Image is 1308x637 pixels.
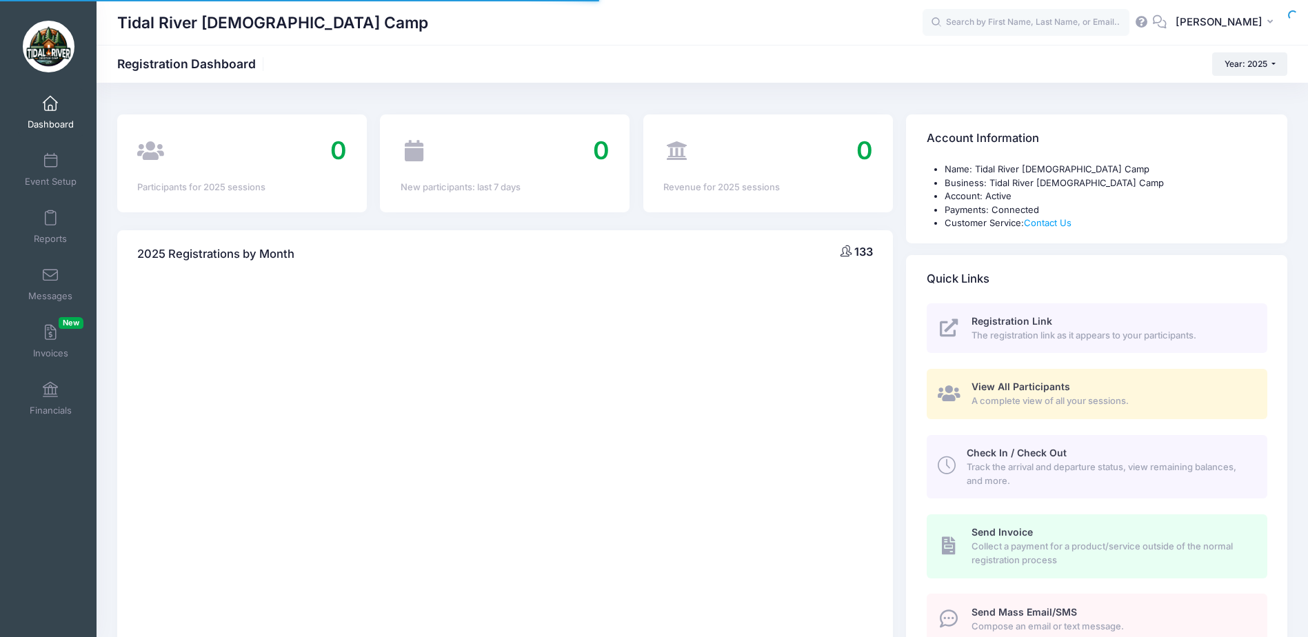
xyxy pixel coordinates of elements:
span: View All Participants [972,381,1070,392]
a: Contact Us [1024,217,1071,228]
button: [PERSON_NAME] [1167,7,1287,39]
a: Reports [18,203,83,251]
a: Financials [18,374,83,423]
a: Dashboard [18,88,83,136]
h1: Tidal River [DEMOGRAPHIC_DATA] Camp [117,7,428,39]
button: Year: 2025 [1212,52,1287,76]
span: 0 [330,135,347,165]
span: Registration Link [972,315,1052,327]
span: Event Setup [25,176,77,188]
li: Account: Active [945,190,1267,203]
div: Participants for 2025 sessions [137,181,346,194]
a: Messages [18,260,83,308]
input: Search by First Name, Last Name, or Email... [923,9,1129,37]
span: Collect a payment for a product/service outside of the normal registration process [972,540,1251,567]
span: New [59,317,83,329]
span: Check In / Check Out [967,447,1067,458]
a: Registration Link The registration link as it appears to your participants. [927,303,1267,354]
a: InvoicesNew [18,317,83,365]
span: Messages [28,290,72,302]
div: New participants: last 7 days [401,181,610,194]
span: Dashboard [28,119,74,130]
span: 0 [593,135,610,165]
span: A complete view of all your sessions. [972,394,1251,408]
h4: Account Information [927,119,1039,159]
li: Payments: Connected [945,203,1267,217]
a: Check In / Check Out Track the arrival and departure status, view remaining balances, and more. [927,435,1267,498]
span: Compose an email or text message. [972,620,1251,634]
span: Send Mass Email/SMS [972,606,1077,618]
span: Reports [34,233,67,245]
a: Send Invoice Collect a payment for a product/service outside of the normal registration process [927,514,1267,578]
span: 0 [856,135,873,165]
span: Financials [30,405,72,416]
h4: 2025 Registrations by Month [137,234,294,274]
img: Tidal River Christian Camp [23,21,74,72]
span: 133 [854,245,873,259]
a: View All Participants A complete view of all your sessions. [927,369,1267,419]
div: Revenue for 2025 sessions [663,181,872,194]
span: Year: 2025 [1225,59,1267,69]
li: Name: Tidal River [DEMOGRAPHIC_DATA] Camp [945,163,1267,176]
h1: Registration Dashboard [117,57,268,71]
span: The registration link as it appears to your participants. [972,329,1251,343]
span: [PERSON_NAME] [1176,14,1262,30]
h4: Quick Links [927,259,989,299]
a: Event Setup [18,145,83,194]
li: Business: Tidal River [DEMOGRAPHIC_DATA] Camp [945,176,1267,190]
span: Track the arrival and departure status, view remaining balances, and more. [967,461,1251,487]
span: Send Invoice [972,526,1033,538]
li: Customer Service: [945,216,1267,230]
span: Invoices [33,347,68,359]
